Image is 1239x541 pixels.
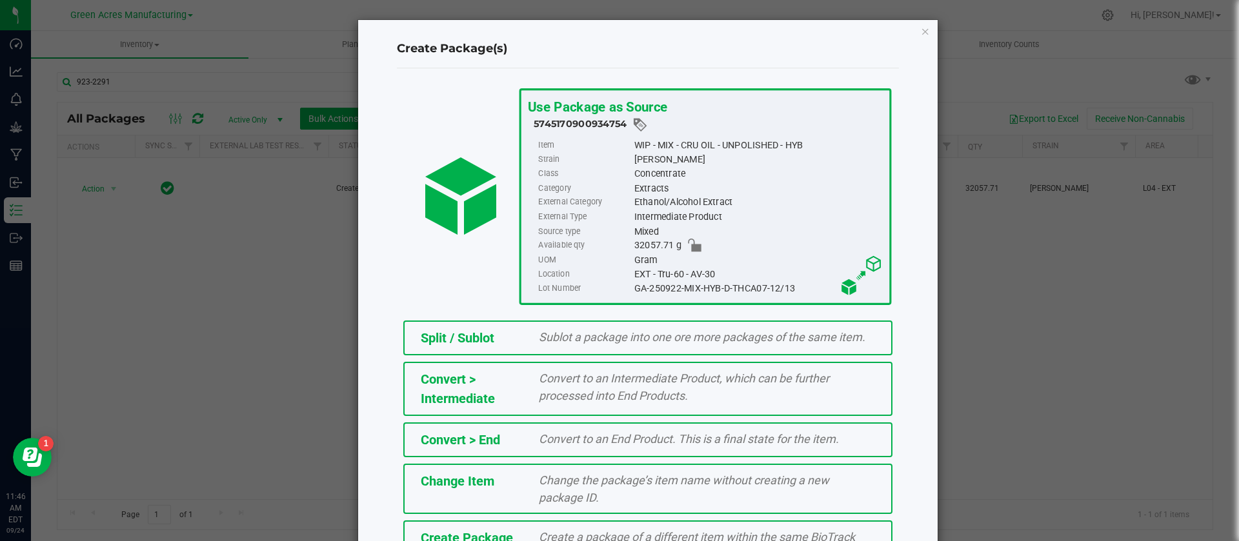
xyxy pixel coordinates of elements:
[534,117,883,133] div: 5745170900934754
[634,167,882,181] div: Concentrate
[538,253,631,267] label: UOM
[538,210,631,224] label: External Type
[539,473,829,504] span: Change the package’s item name without creating a new package ID.
[421,371,495,406] span: Convert > Intermediate
[538,138,631,152] label: Item
[38,436,54,451] iframe: Resource center unread badge
[634,239,681,253] span: 32057.71 g
[634,138,882,152] div: WIP - MIX - CRU OIL - UNPOLISHED - HYB
[539,330,865,344] span: Sublot a package into one ore more packages of the same item.
[634,224,882,239] div: Mixed
[539,371,829,402] span: Convert to an Intermediate Product, which can be further processed into End Products.
[13,438,52,477] iframe: Resource center
[634,210,882,224] div: Intermediate Product
[634,267,882,281] div: EXT - Tru-60 - AV-30
[538,195,631,210] label: External Category
[538,239,631,253] label: Available qty
[634,281,882,295] div: GA-250922-MIX-HYB-D-THCA07-12/13
[538,181,631,195] label: Category
[538,167,631,181] label: Class
[538,281,631,295] label: Lot Number
[539,432,839,446] span: Convert to an End Product. This is a final state for the item.
[538,267,631,281] label: Location
[397,41,899,57] h4: Create Package(s)
[634,195,882,210] div: Ethanol/Alcohol Extract
[421,432,500,448] span: Convert > End
[421,330,494,346] span: Split / Sublot
[421,473,494,489] span: Change Item
[538,224,631,239] label: Source type
[527,99,667,115] span: Use Package as Source
[538,152,631,166] label: Strain
[634,152,882,166] div: [PERSON_NAME]
[634,253,882,267] div: Gram
[634,181,882,195] div: Extracts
